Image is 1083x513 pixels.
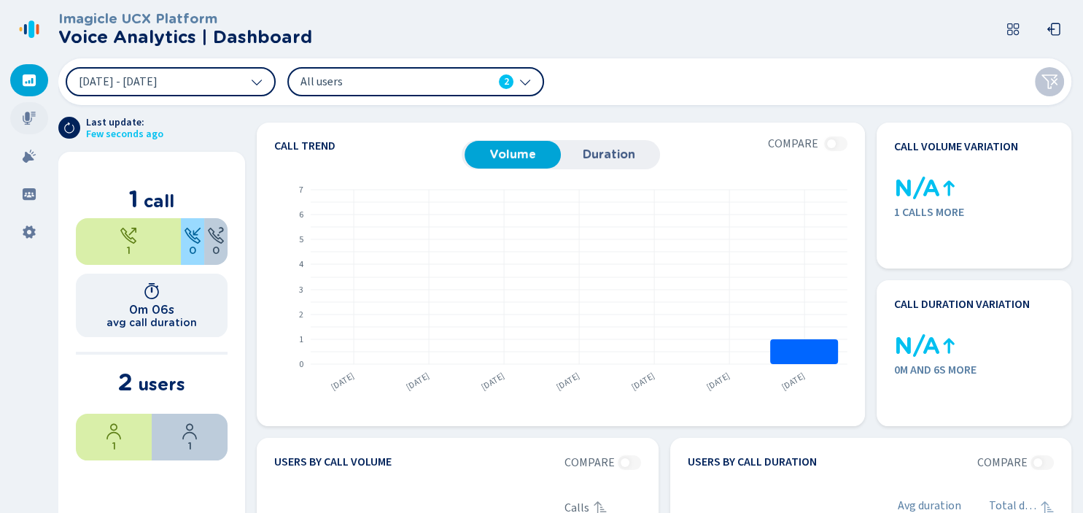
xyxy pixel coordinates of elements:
[300,74,468,90] span: All users
[22,111,36,126] svg: mic-fill
[299,309,303,321] text: 2
[129,303,174,317] h1: 0m 06s
[894,334,917,358] div: 0 calls in the previous period, impossible to calculate the % variation
[299,358,303,371] text: 0
[86,128,163,140] span: Few seconds ago
[299,284,303,296] text: 3
[22,73,36,88] svg: dashboard-filled
[274,140,462,152] h4: Call trend
[688,455,817,470] h4: Users by call duration
[189,244,196,256] span: 0
[66,67,276,96] button: [DATE] - [DATE]
[22,187,36,201] svg: groups-filled
[152,414,228,460] div: 50%
[106,317,197,328] h2: avg call duration
[1047,22,1061,36] svg: box-arrow-left
[22,149,36,163] svg: alarm-filled
[894,140,1018,153] h4: Call volume variation
[478,370,507,393] text: [DATE]
[144,190,174,212] span: call
[299,333,303,346] text: 1
[181,423,198,440] svg: user-profile
[207,227,225,244] svg: unknown-call
[629,370,657,393] text: [DATE]
[977,456,1028,469] span: Compare
[1041,73,1058,90] svg: funnel-disabled
[568,148,650,161] span: Duration
[58,27,312,47] h2: Voice Analytics | Dashboard
[299,234,303,246] text: 5
[894,333,940,360] span: N/A
[212,244,220,256] span: 0
[76,218,181,265] div: 100%
[472,148,554,161] span: Volume
[554,370,582,393] text: [DATE]
[184,227,201,244] svg: telephone-inbound
[704,370,732,393] text: [DATE]
[251,76,263,88] svg: chevron-down
[299,209,303,221] text: 6
[79,76,158,88] span: [DATE] - [DATE]
[894,175,940,202] span: N/A
[894,206,1054,219] span: 1 calls more
[504,74,509,89] span: 2
[465,141,561,169] button: Volume
[76,414,152,460] div: 50%
[10,178,48,210] div: Groups
[299,184,303,196] text: 7
[204,218,228,265] div: 0%
[105,423,123,440] svg: user-profile
[299,258,303,271] text: 4
[86,117,163,128] span: Last update:
[58,11,312,27] h3: Imagicle UCX Platform
[10,140,48,172] div: Alarms
[143,282,160,300] svg: timer
[768,137,818,150] span: Compare
[403,370,432,393] text: [DATE]
[129,185,139,213] span: 1
[127,244,131,256] span: 1
[977,455,1054,470] section: No data for 7 Aug 2025 - 13 Aug 2025
[118,368,133,396] span: 2
[10,216,48,248] div: Settings
[894,177,917,200] div: 0 calls in the previous period, impossible to calculate the % variation
[561,141,657,169] button: Duration
[328,370,357,393] text: [DATE]
[181,218,204,265] div: 0%
[63,122,75,134] svg: arrow-clockwise
[940,180,958,197] svg: kpi-up
[779,370,807,393] text: [DATE]
[274,455,392,470] h4: Users by call volume
[894,363,1054,377] span: 0m and 6s more
[940,337,958,355] svg: kpi-up
[10,102,48,134] div: Recordings
[564,456,615,469] span: Compare
[120,227,137,244] svg: telephone-outbound
[564,455,641,470] section: No data for 7 Aug 2025 - 13 Aug 2025
[138,374,185,395] span: users
[112,440,116,452] span: 1
[188,440,192,452] span: 1
[894,298,1030,311] h4: Call duration variation
[519,76,531,88] svg: chevron-down
[1035,67,1064,96] button: Clear filters
[10,64,48,96] div: Dashboard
